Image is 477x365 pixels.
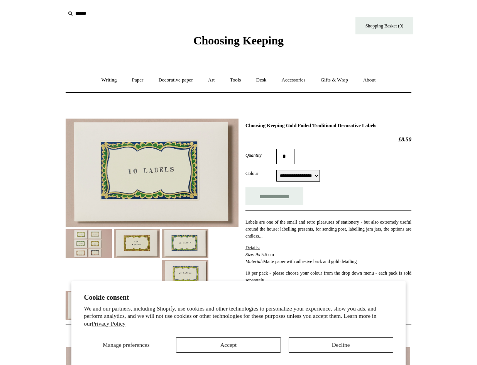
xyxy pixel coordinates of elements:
[125,70,151,90] a: Paper
[84,294,393,302] h2: Cookie consent
[245,259,263,264] em: Material:
[314,70,355,90] a: Gifts & Wrap
[84,337,168,353] button: Manage preferences
[66,291,112,320] img: Choosing Keeping Gold Foiled Traditional Decorative Labels
[152,70,200,90] a: Decorative paper
[245,270,411,284] p: 10 per pack - please choose your colour from the drop down menu - each pack is sold separately.
[201,70,222,90] a: Art
[114,229,160,258] img: Choosing Keeping Gold Foiled Traditional Decorative Labels
[193,34,284,47] span: Choosing Keeping
[245,122,411,129] h1: Choosing Keeping Gold Foiled Traditional Decorative Labels
[245,252,258,257] em: Size: 9
[193,40,284,46] a: Choosing Keeping
[103,342,149,348] span: Manage preferences
[223,70,248,90] a: Tools
[176,337,281,353] button: Accept
[355,17,413,34] a: Shopping Basket (0)
[289,337,393,353] button: Decline
[245,170,276,177] label: Colour
[95,70,124,90] a: Writing
[275,70,313,90] a: Accessories
[66,229,112,258] img: Choosing Keeping Gold Foiled Traditional Decorative Labels
[46,332,431,338] h4: Related Products
[356,70,383,90] a: About
[245,219,411,239] p: Labels are one of the small and retro pleasures of stationery - but also extremely useful around ...
[66,119,238,227] img: Choosing Keeping Gold Foiled Traditional Decorative Labels
[162,229,208,258] img: Choosing Keeping Gold Foiled Traditional Decorative Labels
[245,244,411,265] p: x 5.5 cm Matte paper with adhesive back and gold detailing
[91,321,125,327] a: Privacy Policy
[245,245,260,250] span: Details:
[162,260,208,289] img: Choosing Keeping Gold Foiled Traditional Decorative Labels
[84,305,393,328] p: We and our partners, including Shopify, use cookies and other technologies to personalize your ex...
[249,70,274,90] a: Desk
[245,152,276,159] label: Quantity
[245,136,411,143] h2: £8.50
